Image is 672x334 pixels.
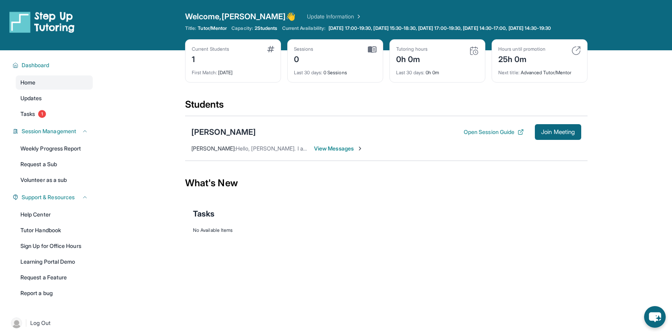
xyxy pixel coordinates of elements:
span: [DATE] 17:00-19:30, [DATE] 15:30-18:30, [DATE] 17:00-19:30, [DATE] 14:30-17:00, [DATE] 14:30-19:30 [329,25,551,31]
span: Dashboard [22,61,50,69]
div: 25h 0m [498,52,545,65]
span: Capacity: [231,25,253,31]
a: Weekly Progress Report [16,141,93,156]
div: Tutoring hours [396,46,428,52]
div: Current Students [192,46,229,52]
span: 2 Students [255,25,277,31]
button: Support & Resources [18,193,88,201]
a: Request a Feature [16,270,93,284]
span: Tasks [193,208,215,219]
span: Tutor/Mentor [198,25,227,31]
img: Chevron Right [354,13,362,20]
span: First Match : [192,70,217,75]
button: chat-button [644,306,666,328]
a: Tasks1 [16,107,93,121]
a: Update Information [307,13,362,20]
button: Open Session Guide [464,128,524,136]
div: 0 [294,52,314,65]
a: Home [16,75,93,90]
img: card [469,46,479,55]
a: Sign Up for Office Hours [16,239,93,253]
a: Report a bug [16,286,93,300]
div: No Available Items [193,227,580,233]
span: Title: [185,25,196,31]
div: Advanced Tutor/Mentor [498,65,581,76]
div: What's New [185,166,588,200]
button: Dashboard [18,61,88,69]
a: [DATE] 17:00-19:30, [DATE] 15:30-18:30, [DATE] 17:00-19:30, [DATE] 14:30-17:00, [DATE] 14:30-19:30 [327,25,553,31]
a: Learning Portal Demo [16,255,93,269]
span: Current Availability: [282,25,325,31]
img: card [368,46,376,53]
img: user-img [11,317,22,328]
div: [DATE] [192,65,274,76]
span: Welcome, [PERSON_NAME] 👋 [185,11,296,22]
button: Session Management [18,127,88,135]
span: Support & Resources [22,193,75,201]
img: card [571,46,581,55]
div: [PERSON_NAME] [191,127,256,138]
a: Volunteer as a sub [16,173,93,187]
img: Chevron-Right [357,145,363,152]
a: Help Center [16,207,93,222]
a: Tutor Handbook [16,223,93,237]
span: Last 30 days : [396,70,424,75]
span: View Messages [314,145,363,152]
span: Tasks [20,110,35,118]
div: 0 Sessions [294,65,376,76]
img: card [267,46,274,52]
span: Home [20,79,35,86]
div: 0h 0m [396,65,479,76]
span: 1 [38,110,46,118]
div: 0h 0m [396,52,428,65]
span: | [25,318,27,328]
span: Next title : [498,70,520,75]
span: [PERSON_NAME] : [191,145,236,152]
span: Join Meeting [541,130,575,134]
div: Hours until promotion [498,46,545,52]
div: Sessions [294,46,314,52]
div: Students [185,98,588,116]
span: Session Management [22,127,76,135]
span: Log Out [30,319,51,327]
a: Request a Sub [16,157,93,171]
a: |Log Out [8,314,93,332]
span: Updates [20,94,42,102]
a: Updates [16,91,93,105]
span: Last 30 days : [294,70,322,75]
div: 1 [192,52,229,65]
img: logo [9,11,75,33]
button: Join Meeting [535,124,581,140]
